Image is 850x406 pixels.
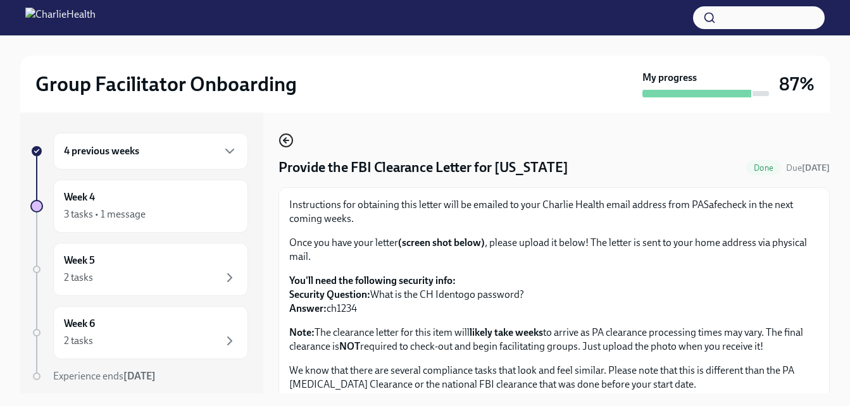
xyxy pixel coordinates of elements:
[30,180,248,233] a: Week 43 tasks • 1 message
[64,207,146,221] div: 3 tasks • 1 message
[470,326,543,338] strong: likely take weeks
[53,133,248,169] div: 4 previous weeks
[64,254,95,268] h6: Week 5
[64,334,93,348] div: 2 tasks
[289,274,456,286] strong: You'll need the following security info:
[289,326,819,354] p: The clearance letter for this item will to arrive as PA clearance processing times may vary. The ...
[289,302,327,314] strong: Answer:
[289,364,819,391] p: We know that there are several compliance tasks that look and feel similar. Please note that this...
[802,163,830,173] strong: [DATE]
[64,271,93,285] div: 2 tasks
[642,71,697,85] strong: My progress
[64,144,139,158] h6: 4 previous weeks
[398,237,485,249] strong: (screen shot below)
[64,190,95,204] h6: Week 4
[289,326,315,338] strong: Note:
[278,158,568,177] h4: Provide the FBI Clearance Letter for [US_STATE]
[786,163,830,173] span: Due
[30,306,248,359] a: Week 62 tasks
[123,370,156,382] strong: [DATE]
[25,8,96,28] img: CharlieHealth
[289,236,819,264] p: Once you have your letter , please upload it below! The letter is sent to your home address via p...
[35,71,297,97] h2: Group Facilitator Onboarding
[779,73,815,95] h3: 87%
[339,340,360,352] strong: NOT
[53,370,156,382] span: Experience ends
[746,163,781,173] span: Done
[64,317,95,331] h6: Week 6
[289,288,370,300] strong: Security Question:
[289,274,819,316] p: What is the CH Identogo password? ch1234
[289,198,819,226] p: Instructions for obtaining this letter will be emailed to your Charlie Health email address from ...
[786,162,830,174] span: September 30th, 2025 10:00
[30,243,248,296] a: Week 52 tasks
